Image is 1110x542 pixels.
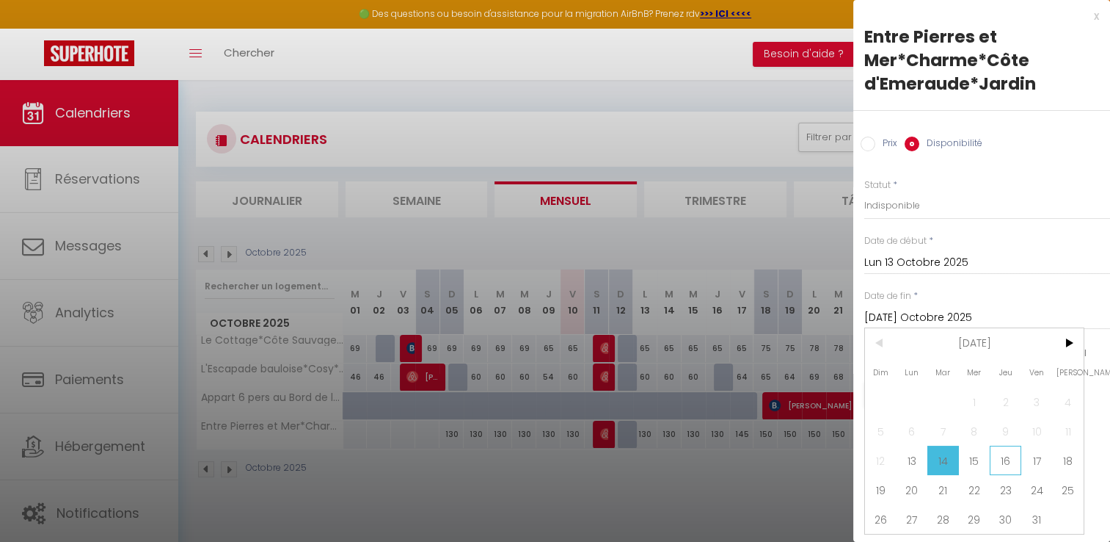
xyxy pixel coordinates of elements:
[1021,416,1053,446] span: 10
[897,446,928,475] span: 13
[897,328,1053,358] span: [DATE]
[864,25,1099,95] div: Entre Pierres et Mer*Charme*Côte d'Emeraude*Jardin
[864,289,911,303] label: Date de fin
[959,416,990,446] span: 8
[1021,505,1053,534] span: 31
[864,234,927,248] label: Date de début
[919,137,982,153] label: Disponibilité
[1052,446,1084,475] span: 18
[927,475,959,505] span: 21
[1021,387,1053,416] span: 3
[853,7,1099,25] div: x
[990,387,1021,416] span: 2
[1052,358,1084,387] span: [PERSON_NAME]
[990,505,1021,534] span: 30
[865,475,897,505] span: 19
[897,505,928,534] span: 27
[1021,475,1053,505] span: 24
[897,358,928,387] span: Lun
[865,328,897,358] span: <
[990,416,1021,446] span: 9
[1052,416,1084,446] span: 11
[865,446,897,475] span: 12
[897,475,928,505] span: 20
[959,446,990,475] span: 15
[1052,328,1084,358] span: >
[865,416,897,446] span: 5
[959,358,990,387] span: Mer
[990,475,1021,505] span: 23
[864,178,891,192] label: Statut
[1052,387,1084,416] span: 4
[1021,358,1053,387] span: Ven
[1052,475,1084,505] span: 25
[875,137,897,153] label: Prix
[959,475,990,505] span: 22
[865,358,897,387] span: Dim
[959,505,990,534] span: 29
[990,446,1021,475] span: 16
[927,446,959,475] span: 14
[927,505,959,534] span: 28
[959,387,990,416] span: 1
[897,416,928,446] span: 6
[927,416,959,446] span: 7
[990,358,1021,387] span: Jeu
[1021,446,1053,475] span: 17
[865,505,897,534] span: 26
[927,358,959,387] span: Mar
